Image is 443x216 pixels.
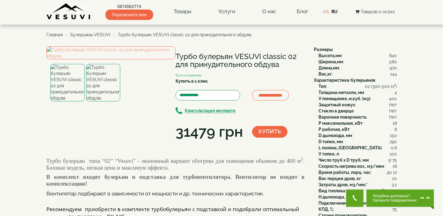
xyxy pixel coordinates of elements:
span: 3 [301,157,303,162]
b: Высота,мм [318,53,342,58]
div: : [318,114,397,120]
span: Нет [389,114,397,120]
img: Турбо булерьян VESUVI classic 02 для принудительного обдува [86,64,120,101]
div: : [318,139,397,145]
a: 0674562774 [105,3,153,10]
button: Chat button [366,190,434,207]
div: : [318,83,397,89]
div: : [318,132,397,139]
span: до 12 [387,169,397,175]
label: Купить в 1 клик [176,78,208,84]
b: V топки, л [318,151,339,156]
a: UA [323,9,329,14]
b: H дымохода, м** [318,194,352,199]
b: P рабочая, кВт [318,127,350,132]
div: : [318,120,397,126]
div: : [318,65,397,71]
span: Товаров 0 (0грн) [361,9,395,14]
b: Число труб x D труб, мм [318,158,369,163]
span: 100 [390,151,397,157]
img: content [46,3,91,20]
b: Ширина,мм [318,59,343,64]
span: Потрібна допомога? [373,194,417,198]
b: Тип [318,84,326,89]
small: Есть в наличии [176,73,202,77]
div: : [318,194,397,200]
b: Затраты дров, м3/мес* [318,182,368,187]
b: Стекло в дверце [318,108,354,113]
span: 580 [389,59,397,65]
div: : [318,96,397,102]
div: : [318,157,397,163]
span: В комплект входит булерьян и подставка для турбовентилятора. Вентилятор не входит в комплектацию! [46,174,305,187]
a: RU [331,9,338,14]
span: 18 [393,120,397,126]
span: 75 [392,206,397,212]
b: L полена, [GEOGRAPHIC_DATA] [318,145,382,150]
b: D дымохода, мм [318,133,352,138]
span: 4 [394,89,397,96]
div: 31479 грн [176,121,243,142]
img: Турбо булерьян VESUVI classic 02 для принудительного обдува [50,64,85,101]
span: 0.6 [391,145,397,151]
a: Булерьяны VESUVI [70,32,110,37]
b: Время работы, порц. час [318,170,371,175]
h1: Турбо булерьян VESUVI classic 02 для принудительного обдува [176,53,305,69]
span: 290 [390,139,397,145]
div: : [318,188,397,194]
span: Нет [389,108,397,114]
span: 144 [390,71,397,77]
div: : [318,89,397,96]
b: Скорость нагрева воз., м3/мин [318,164,384,169]
div: : [318,108,397,114]
div: : [318,151,397,157]
div: : [318,206,397,212]
b: Толщина металла, мм [318,90,364,95]
b: Варочная поверхность [318,115,366,120]
div: : [318,53,397,59]
a: Услуги [212,5,241,19]
span: 20 [392,175,397,182]
b: Характеристики булерьянов [314,78,375,83]
b: Защитный кожух [318,102,355,107]
b: Размеры [314,47,333,52]
button: Товаров 0 (0грн) [354,8,397,15]
b: КПД, % [318,207,333,212]
a: Блог [297,8,308,14]
div: : [318,163,397,169]
span: Вентилятор подбирают в зависимости от мощности и др. технических характеристик. [46,190,264,197]
b: Вес порции дров, кг [318,176,361,181]
b: Вид топлива [318,188,345,193]
span: Нет [389,102,397,108]
button: Get Call button [346,190,363,207]
b: Длина,мм [318,65,339,70]
div: : [318,59,397,65]
div: : [318,126,397,132]
button: Купить [252,126,287,138]
b: D топки, мм [318,139,343,144]
b: Подключение к дымоходу [318,201,374,206]
span: 02 (300-500 м³) [365,83,397,89]
span: 400 [389,96,397,102]
a: Главная [46,32,63,37]
div: : [318,145,397,151]
a: О нас [256,5,282,19]
b: Вес,кг [318,72,332,77]
div: : [318,71,397,77]
div: : [318,182,397,188]
div: : [318,169,397,175]
span: Залиште повідомлення [373,198,417,202]
b: Консультация експерта [185,108,235,113]
span: Перезвоните мне [105,10,153,20]
b: P максимальная, кВт [318,121,362,126]
span: 150 [390,132,397,139]
a: Товары [168,5,198,19]
div: : [318,102,397,108]
span: Турбо булерьян типа “02” “Vesuvi” - экономный вариант обогрева для помещения объемом до 400 м . Б... [46,158,305,171]
img: Турбо булерьян VESUVI classic 02 для принудительного обдува [46,46,176,59]
span: 840 [389,53,397,59]
div: : [318,200,397,206]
